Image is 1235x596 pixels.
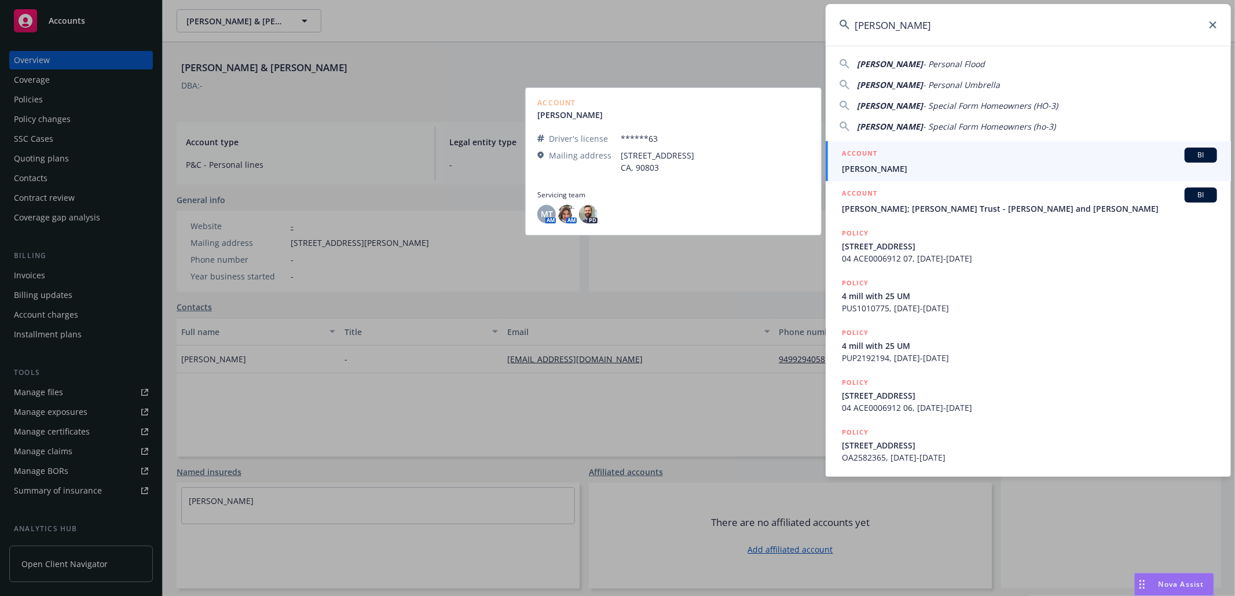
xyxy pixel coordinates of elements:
[842,302,1217,314] span: PUS1010775, [DATE]-[DATE]
[1159,579,1204,589] span: Nova Assist
[1189,150,1212,160] span: BI
[842,277,868,289] h5: POLICY
[1134,573,1214,596] button: Nova Assist
[842,402,1217,414] span: 04 ACE0006912 06, [DATE]-[DATE]
[842,227,868,239] h5: POLICY
[826,420,1231,470] a: POLICY[STREET_ADDRESS]OA2582365, [DATE]-[DATE]
[842,426,868,438] h5: POLICY
[923,121,1056,132] span: - Special Form Homeowners (ho-3)
[842,187,877,201] h5: ACCOUNT
[842,451,1217,463] span: OA2582365, [DATE]-[DATE]
[923,100,1058,111] span: - Special Form Homeowners (HO-3)
[857,79,923,90] span: [PERSON_NAME]
[842,377,868,388] h5: POLICY
[842,252,1217,264] span: 04 ACE0006912 07, [DATE]-[DATE]
[826,4,1231,46] input: Search...
[923,79,1000,90] span: - Personal Umbrella
[826,141,1231,181] a: ACCOUNTBI[PERSON_NAME]
[826,221,1231,271] a: POLICY[STREET_ADDRESS]04 ACE0006912 07, [DATE]-[DATE]
[1189,190,1212,200] span: BI
[826,181,1231,221] a: ACCOUNTBI[PERSON_NAME]; [PERSON_NAME] Trust - [PERSON_NAME] and [PERSON_NAME]
[842,352,1217,364] span: PUP2192194, [DATE]-[DATE]
[842,389,1217,402] span: [STREET_ADDRESS]
[1135,573,1149,595] div: Drag to move
[923,58,985,69] span: - Personal Flood
[826,370,1231,420] a: POLICY[STREET_ADDRESS]04 ACE0006912 06, [DATE]-[DATE]
[842,163,1217,175] span: [PERSON_NAME]
[826,271,1231,321] a: POLICY4 mill with 25 UMPUS1010775, [DATE]-[DATE]
[842,203,1217,215] span: [PERSON_NAME]; [PERSON_NAME] Trust - [PERSON_NAME] and [PERSON_NAME]
[842,148,877,161] h5: ACCOUNT
[826,321,1231,370] a: POLICY4 mill with 25 UMPUP2192194, [DATE]-[DATE]
[842,240,1217,252] span: [STREET_ADDRESS]
[857,100,923,111] span: [PERSON_NAME]
[857,121,923,132] span: [PERSON_NAME]
[842,327,868,339] h5: POLICY
[857,58,923,69] span: [PERSON_NAME]
[842,340,1217,352] span: 4 mill with 25 UM
[842,439,1217,451] span: [STREET_ADDRESS]
[842,290,1217,302] span: 4 mill with 25 UM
